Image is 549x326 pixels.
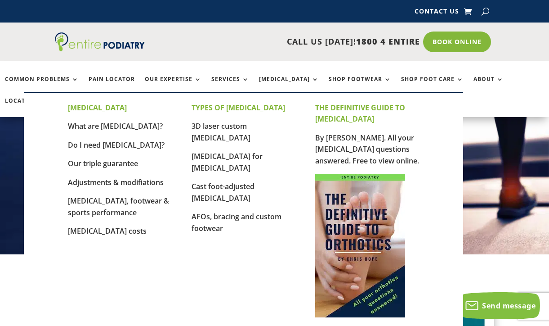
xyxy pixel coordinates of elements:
[192,181,254,203] a: Cast foot-adjusted [MEDICAL_DATA]
[5,76,79,95] a: Common Problems
[192,121,250,143] a: 3D laser custom [MEDICAL_DATA]
[68,196,169,217] a: [MEDICAL_DATA], footwear & sports performance
[315,103,405,124] strong: THE DEFINITIVE GUIDE TO [MEDICAL_DATA]
[415,8,459,18] a: Contact Us
[192,212,281,233] a: AFOs, bracing and custom footwear
[145,76,201,95] a: Our Expertise
[329,76,391,95] a: Shop Footwear
[315,174,405,317] img: Cover for The Definitive Guide to Orthotics by Chris Hope of Entire Podiatry
[68,158,138,168] a: Our triple guarantee
[55,32,145,51] img: logo (1)
[5,98,50,117] a: Locations
[473,76,504,95] a: About
[356,36,420,47] span: 1800 4 ENTIRE
[401,76,464,95] a: Shop Foot Care
[259,76,319,95] a: [MEDICAL_DATA]
[482,301,536,311] span: Send message
[68,121,163,131] a: What are [MEDICAL_DATA]?
[68,226,147,236] a: [MEDICAL_DATA] costs
[68,103,127,113] strong: [MEDICAL_DATA]
[192,103,285,113] strong: TYPES OF [MEDICAL_DATA]
[211,76,249,95] a: Services
[423,32,491,52] a: Book Online
[55,44,145,53] a: Entire Podiatry
[153,36,420,48] p: CALL US [DATE]!
[192,151,263,173] a: [MEDICAL_DATA] for [MEDICAL_DATA]
[315,133,419,166] a: By [PERSON_NAME]. All your [MEDICAL_DATA] questions answered. Free to view online.
[68,177,164,187] a: Adjustments & modifiations
[89,76,135,95] a: Pain Locator
[460,292,540,319] button: Send message
[68,140,165,150] a: Do I need [MEDICAL_DATA]?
